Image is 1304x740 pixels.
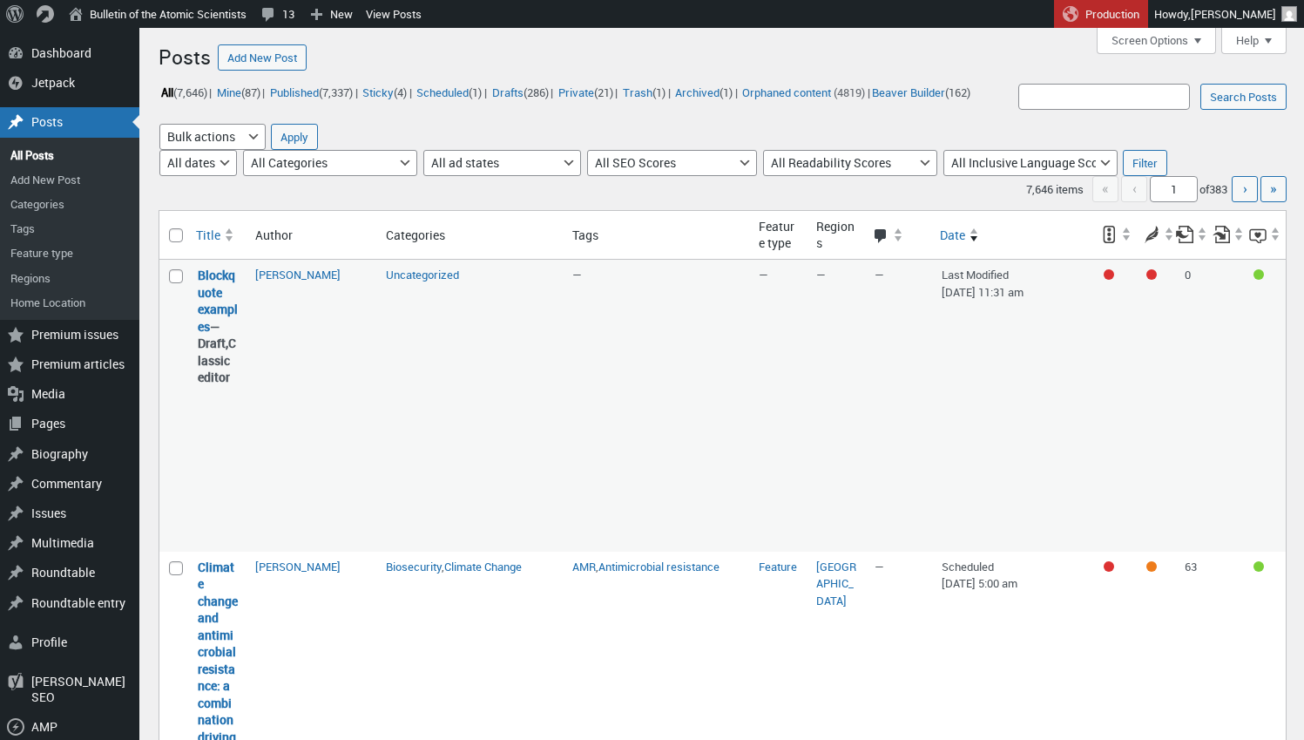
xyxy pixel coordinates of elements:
span: (87) [241,85,260,100]
div: Good [1253,561,1264,572]
a: Beaver Builder(162) [870,82,973,102]
span: 7,646 items [1026,181,1084,197]
a: Private(21) [556,82,615,102]
li: | [673,81,738,104]
li: | [361,81,412,104]
a: Add New Post [218,44,307,71]
th: Tags [564,211,750,260]
span: (4) [394,85,407,100]
li: | [267,81,357,104]
div: OK [1146,561,1157,572]
a: Trash(1) [620,82,667,102]
a: Received internal links [1213,219,1245,250]
a: Uncategorized [386,267,459,282]
div: Focus keyphrase not set [1104,269,1114,280]
a: Orphaned content [740,82,834,102]
th: Author [247,211,376,260]
a: Mine(87) [214,82,262,102]
a: Next page [1232,176,1258,202]
span: — [875,267,884,282]
span: Date [940,227,965,244]
a: Date [933,220,1091,251]
span: (1) [720,85,733,100]
span: (286) [524,85,549,100]
span: — [572,267,582,282]
li: | [159,81,212,104]
a: Feature [759,559,797,574]
a: Inclusive language score [1249,219,1281,250]
a: Drafts(286) [490,82,551,102]
span: 383 [1209,181,1227,197]
a: Scheduled(1) [415,82,484,102]
a: [PERSON_NAME] [255,267,341,282]
a: Archived(1) [673,82,735,102]
span: › [1243,179,1247,198]
div: Focus keyphrase not set [1104,561,1114,572]
li: | [214,81,265,104]
li: | [490,81,553,104]
input: Search Posts [1200,84,1287,110]
span: (7,646) [173,85,207,100]
a: [PERSON_NAME] [255,559,341,574]
a: Comments Sort ascending. [866,220,933,251]
li: (4819) [740,81,865,104]
a: Last page [1260,176,1287,202]
span: of [1199,181,1229,197]
span: Classic editor [198,335,236,385]
a: Sticky(4) [361,82,409,102]
span: Title [196,227,220,244]
span: » [1270,179,1277,198]
td: 0 [1176,260,1213,552]
span: Draft, [198,335,228,351]
a: SEO score [1091,219,1132,250]
a: Antimicrobial resistance [598,559,720,574]
span: — [816,267,826,282]
span: — [875,559,884,574]
a: Biosecurity [386,559,442,574]
span: Comments [873,228,889,246]
span: — [759,267,768,282]
strong: — [198,267,239,386]
th: Feature type [750,211,808,260]
span: (7,337) [319,85,353,100]
a: AMR [572,559,596,574]
span: (1) [652,85,666,100]
input: Apply [271,124,318,150]
th: Regions [807,211,866,260]
th: Categories [377,211,564,260]
a: All(7,646) [159,82,209,102]
div: Needs improvement [1146,269,1157,280]
li: | [415,81,487,104]
span: (162) [945,85,970,100]
button: Screen Options [1097,28,1216,54]
a: Title Sort ascending. [189,220,247,251]
a: Readability score [1133,219,1175,250]
input: Filter [1123,150,1167,176]
span: (1) [469,85,482,100]
span: [PERSON_NAME] [1191,6,1276,22]
h1: Posts [159,37,211,74]
div: Good [1253,269,1264,280]
li: | [556,81,618,104]
a: “Blockquote examples” (Edit) [198,267,238,335]
a: Outgoing internal links [1176,219,1208,250]
td: Last Modified [DATE] 11:31 am [933,260,1091,552]
a: Published(7,337) [267,82,355,102]
button: Help [1221,28,1287,54]
a: Climate Change [444,559,522,574]
a: [GEOGRAPHIC_DATA] [816,559,856,608]
span: « [1092,176,1118,202]
span: ‹ [1121,176,1147,202]
li: | [620,81,670,104]
span: (21) [594,85,613,100]
ul: | [159,81,973,104]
